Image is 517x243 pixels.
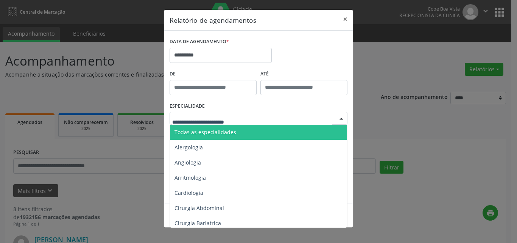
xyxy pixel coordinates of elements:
label: ATÉ [260,68,347,80]
h5: Relatório de agendamentos [170,15,256,25]
span: Todas as especialidades [174,129,236,136]
span: Cirurgia Abdominal [174,204,224,212]
label: ESPECIALIDADE [170,100,205,112]
span: Arritmologia [174,174,206,181]
label: De [170,68,257,80]
span: Cardiologia [174,189,203,196]
span: Angiologia [174,159,201,166]
button: Close [338,10,353,28]
label: DATA DE AGENDAMENTO [170,36,229,48]
span: Alergologia [174,144,203,151]
span: Cirurgia Bariatrica [174,219,221,227]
